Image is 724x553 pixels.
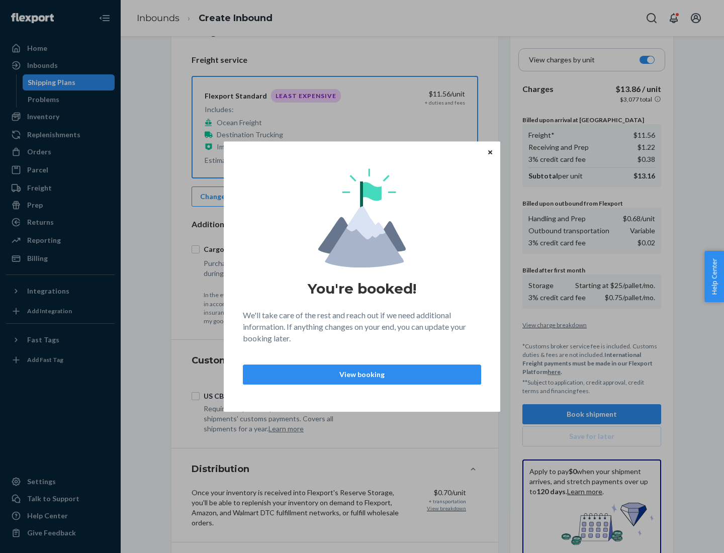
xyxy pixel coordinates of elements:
img: svg+xml,%3Csvg%20viewBox%3D%220%200%20174%20197%22%20fill%3D%22none%22%20xmlns%3D%22http%3A%2F%2F... [318,168,406,267]
h1: You're booked! [308,280,416,298]
p: View booking [251,370,473,380]
button: Close [485,146,495,157]
button: View booking [243,364,481,385]
p: We'll take care of the rest and reach out if we need additional information. If anything changes ... [243,310,481,344]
